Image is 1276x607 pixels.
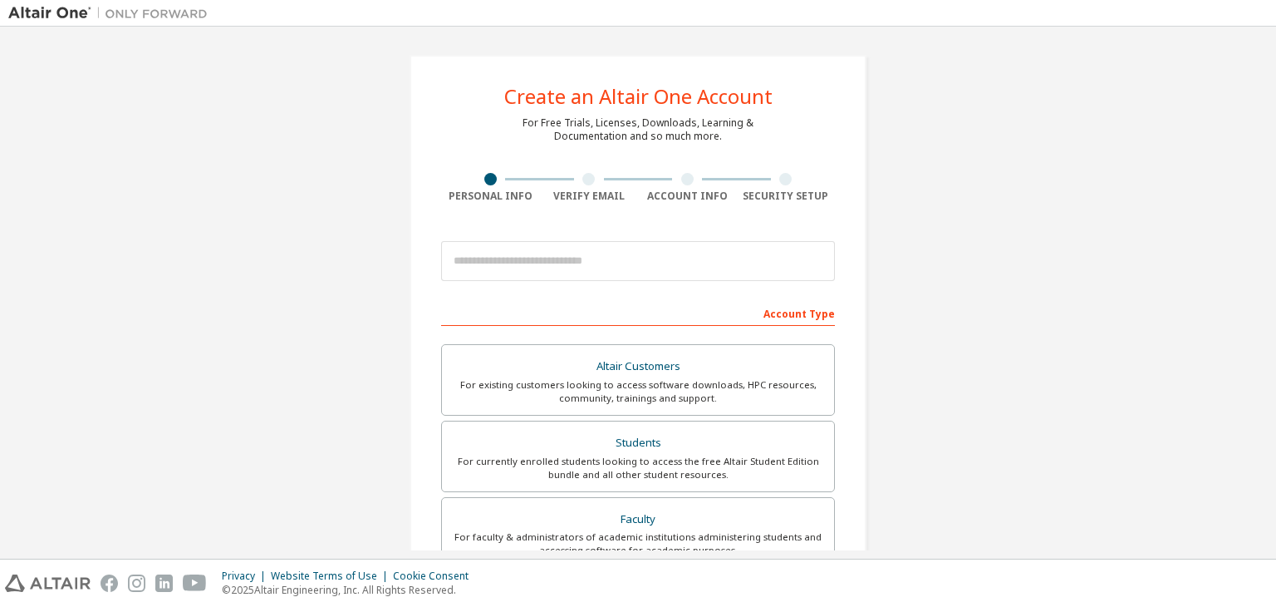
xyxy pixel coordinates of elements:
img: youtube.svg [183,575,207,592]
div: Altair Customers [452,355,824,378]
div: Security Setup [737,190,836,203]
div: Personal Info [441,190,540,203]
div: Website Terms of Use [271,570,393,583]
div: Account Info [638,190,737,203]
div: For faculty & administrators of academic institutions administering students and accessing softwa... [452,531,824,557]
img: instagram.svg [128,575,145,592]
div: For existing customers looking to access software downloads, HPC resources, community, trainings ... [452,378,824,405]
div: Create an Altair One Account [504,86,773,106]
img: linkedin.svg [155,575,173,592]
div: Faculty [452,508,824,531]
img: Altair One [8,5,216,22]
p: © 2025 Altair Engineering, Inc. All Rights Reserved. [222,583,478,597]
img: altair_logo.svg [5,575,91,592]
div: Cookie Consent [393,570,478,583]
div: For currently enrolled students looking to access the free Altair Student Edition bundle and all ... [452,455,824,481]
img: facebook.svg [101,575,118,592]
div: Privacy [222,570,271,583]
div: For Free Trials, Licenses, Downloads, Learning & Documentation and so much more. [523,116,753,143]
div: Account Type [441,299,835,326]
div: Students [452,432,824,455]
div: Verify Email [540,190,639,203]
